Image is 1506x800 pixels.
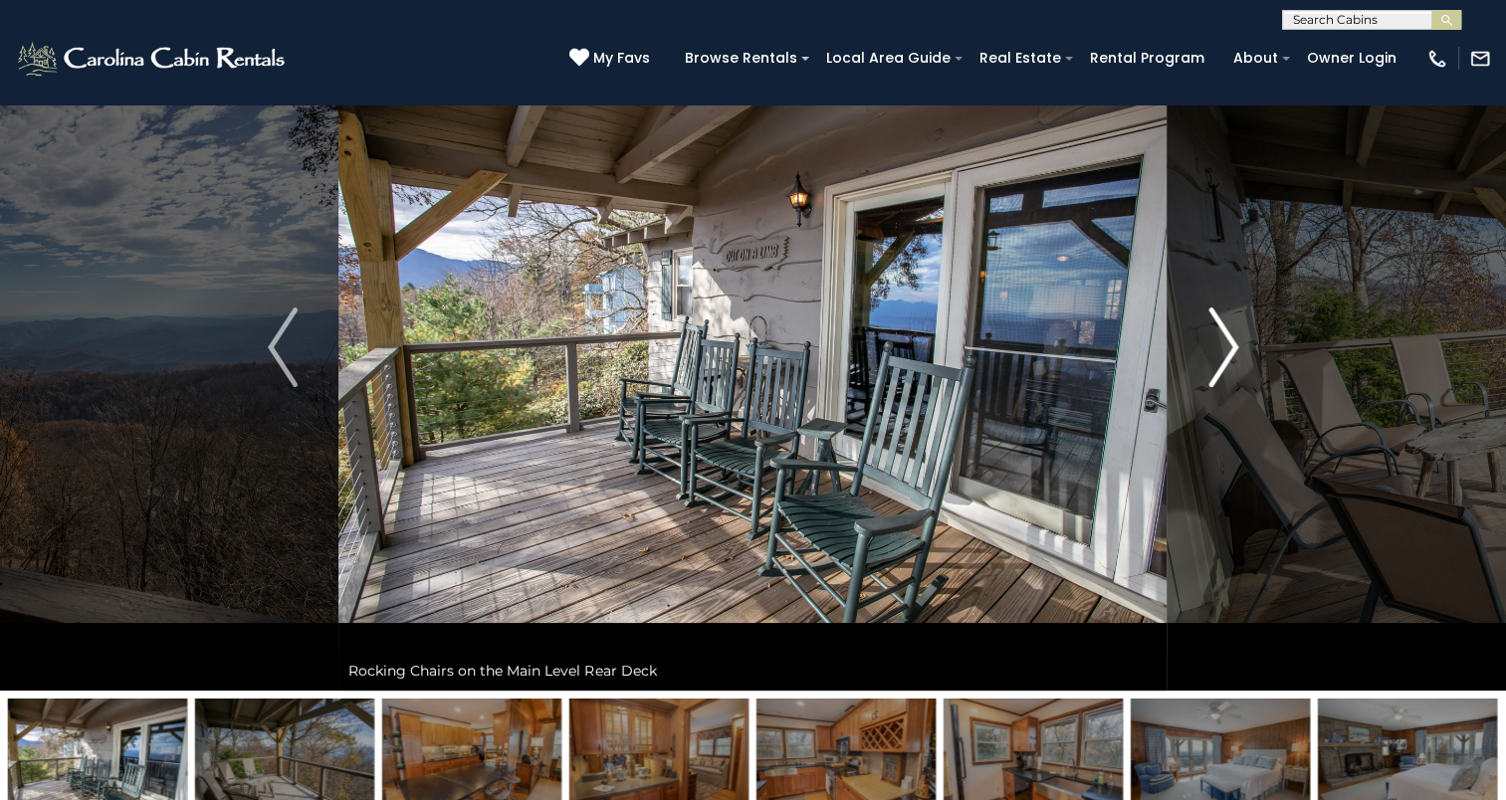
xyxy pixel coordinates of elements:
[1223,43,1288,74] a: About
[1297,43,1406,74] a: Owner Login
[268,307,298,387] img: arrow
[1168,4,1279,691] button: Next
[816,43,961,74] a: Local Area Guide
[969,43,1071,74] a: Real Estate
[675,43,807,74] a: Browse Rentals
[1469,48,1491,70] img: mail-regular-white.png
[227,4,338,691] button: Previous
[593,48,650,69] span: My Favs
[338,651,1167,691] div: Rocking Chairs on the Main Level Rear Deck
[1080,43,1214,74] a: Rental Program
[569,48,655,70] a: My Favs
[15,39,291,79] img: White-1-2.png
[1208,307,1238,387] img: arrow
[1426,48,1448,70] img: phone-regular-white.png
